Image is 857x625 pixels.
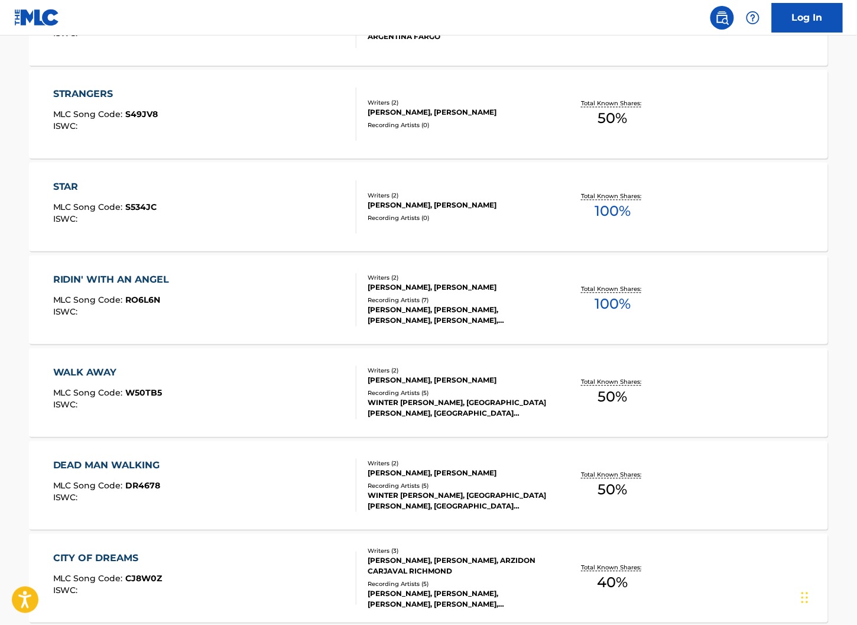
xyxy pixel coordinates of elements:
[368,305,546,326] div: [PERSON_NAME], [PERSON_NAME], [PERSON_NAME], [PERSON_NAME], [PERSON_NAME]
[581,564,644,572] p: Total Known Shares:
[368,99,546,108] div: Writers ( 2 )
[53,574,126,584] span: MLC Song Code :
[368,482,546,491] div: Recording Artists ( 5 )
[126,109,158,120] span: S49JV8
[368,398,546,419] div: WINTER [PERSON_NAME], [GEOGRAPHIC_DATA][PERSON_NAME], [GEOGRAPHIC_DATA][PERSON_NAME], [GEOGRAPHIC...
[29,255,828,344] a: RIDIN' WITH AN ANGELMLC Song Code:RO6L6NISWC:Writers (2)[PERSON_NAME], [PERSON_NAME]Recording Art...
[581,99,644,108] p: Total Known Shares:
[126,202,157,213] span: S534JC
[801,580,809,616] div: Drag
[368,375,546,386] div: [PERSON_NAME], [PERSON_NAME]
[53,307,81,318] span: ISWC :
[29,348,828,437] a: WALK AWAYMLC Song Code:W50TB5ISWC:Writers (2)[PERSON_NAME], [PERSON_NAME]Recording Artists (5)WIN...
[368,296,546,305] div: Recording Artists ( 7 )
[368,589,546,610] div: [PERSON_NAME], [PERSON_NAME], [PERSON_NAME], [PERSON_NAME], [PERSON_NAME]
[126,481,161,491] span: DR4678
[126,295,161,306] span: RO6L6N
[746,11,760,25] img: help
[368,108,546,118] div: [PERSON_NAME], [PERSON_NAME]
[598,572,628,594] span: 40 %
[53,366,163,380] div: WALK AWAY
[53,88,158,102] div: STRANGERS
[53,295,126,306] span: MLC Song Code :
[53,481,126,491] span: MLC Song Code :
[368,389,546,398] div: Recording Artists ( 5 )
[368,367,546,375] div: Writers ( 2 )
[368,491,546,512] div: WINTER [PERSON_NAME], [GEOGRAPHIC_DATA][PERSON_NAME], [GEOGRAPHIC_DATA][PERSON_NAME], [GEOGRAPHIC...
[368,32,546,43] div: ARGENTINA FARGO
[29,534,828,623] a: CITY OF DREAMSMLC Song Code:CJ8W0ZISWC:Writers (3)[PERSON_NAME], [PERSON_NAME], ARZIDON CARJAVAL ...
[53,273,176,287] div: RIDIN' WITH AN ANGEL
[368,580,546,589] div: Recording Artists ( 5 )
[53,459,166,473] div: DEAD MAN WALKING
[598,108,628,129] span: 50 %
[53,493,81,503] span: ISWC :
[29,163,828,251] a: STARMLC Song Code:S534JCISWC:Writers (2)[PERSON_NAME], [PERSON_NAME]Recording Artists (0)Total Kn...
[368,459,546,468] div: Writers ( 2 )
[368,556,546,577] div: [PERSON_NAME], [PERSON_NAME], ARZIDON CARJAVAL RICHMOND
[581,378,644,387] p: Total Known Shares:
[368,200,546,211] div: [PERSON_NAME], [PERSON_NAME]
[368,121,546,130] div: Recording Artists ( 0 )
[53,400,81,410] span: ISWC :
[581,192,644,201] p: Total Known Shares:
[126,574,163,584] span: CJ8W0Z
[53,180,157,195] div: STAR
[126,388,163,399] span: W50TB5
[595,294,631,315] span: 100 %
[368,283,546,293] div: [PERSON_NAME], [PERSON_NAME]
[581,471,644,480] p: Total Known Shares:
[368,274,546,283] div: Writers ( 2 )
[368,547,546,556] div: Writers ( 3 )
[710,6,734,30] a: Public Search
[53,585,81,596] span: ISWC :
[53,214,81,225] span: ISWC :
[715,11,729,25] img: search
[53,552,163,566] div: CITY OF DREAMS
[368,468,546,479] div: [PERSON_NAME], [PERSON_NAME]
[595,201,631,222] span: 100 %
[598,480,628,501] span: 50 %
[53,121,81,132] span: ISWC :
[368,192,546,200] div: Writers ( 2 )
[741,6,765,30] div: Help
[772,3,843,33] a: Log In
[29,441,828,530] a: DEAD MAN WALKINGMLC Song Code:DR4678ISWC:Writers (2)[PERSON_NAME], [PERSON_NAME]Recording Artists...
[598,387,628,408] span: 50 %
[581,285,644,294] p: Total Known Shares:
[53,202,126,213] span: MLC Song Code :
[14,9,60,26] img: MLC Logo
[53,109,126,120] span: MLC Song Code :
[798,568,857,625] iframe: Chat Widget
[53,388,126,399] span: MLC Song Code :
[368,214,546,223] div: Recording Artists ( 0 )
[29,70,828,158] a: STRANGERSMLC Song Code:S49JV8ISWC:Writers (2)[PERSON_NAME], [PERSON_NAME]Recording Artists (0)Tot...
